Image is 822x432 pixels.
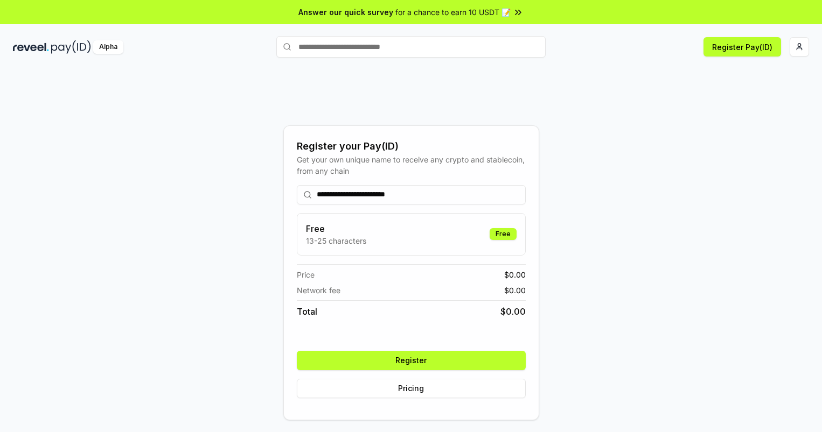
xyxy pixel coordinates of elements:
[297,139,526,154] div: Register your Pay(ID)
[93,40,123,54] div: Alpha
[297,285,340,296] span: Network fee
[306,222,366,235] h3: Free
[13,40,49,54] img: reveel_dark
[504,285,526,296] span: $ 0.00
[395,6,511,18] span: for a chance to earn 10 USDT 📝
[297,305,317,318] span: Total
[297,154,526,176] div: Get your own unique name to receive any crypto and stablecoin, from any chain
[500,305,526,318] span: $ 0.00
[51,40,91,54] img: pay_id
[490,228,517,240] div: Free
[306,235,366,246] p: 13-25 characters
[703,37,781,56] button: Register Pay(ID)
[297,379,526,398] button: Pricing
[297,269,315,280] span: Price
[504,269,526,280] span: $ 0.00
[297,351,526,370] button: Register
[298,6,393,18] span: Answer our quick survey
